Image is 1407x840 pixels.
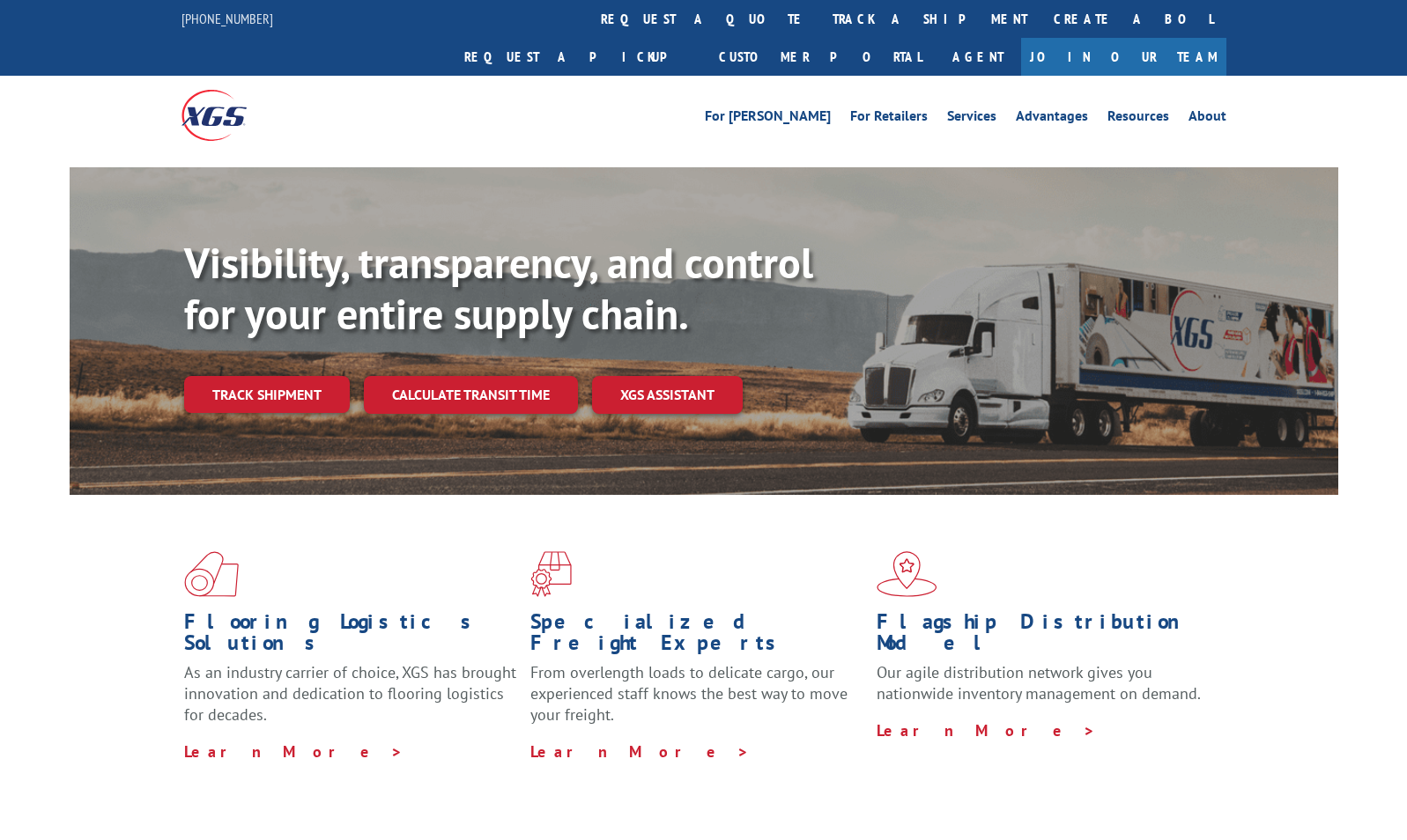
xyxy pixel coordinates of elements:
[530,662,863,741] p: From overlength loads to delicate cargo, our experienced staff knows the best way to move your fr...
[451,38,706,76] a: Request a pickup
[1021,38,1226,76] a: Join Our Team
[1189,109,1226,129] a: About
[530,741,750,762] a: Learn More >
[947,109,996,129] a: Services
[877,720,1096,741] a: Learn More >
[705,109,831,129] a: For [PERSON_NAME]
[1016,109,1088,129] a: Advantages
[877,611,1210,662] h1: Flagship Distribution Model
[184,235,813,341] b: Visibility, transparency, and control for your entire supply chain.
[184,551,239,597] img: xgs-icon-total-supply-chain-intelligence-red
[592,376,743,414] a: XGS ASSISTANT
[181,10,273,27] a: [PHONE_NUMBER]
[706,38,935,76] a: Customer Portal
[184,662,516,725] span: As an industry carrier of choice, XGS has brought innovation and dedication to flooring logistics...
[530,551,572,597] img: xgs-icon-focused-on-flooring-red
[364,376,578,414] a: Calculate transit time
[877,551,937,597] img: xgs-icon-flagship-distribution-model-red
[1107,109,1169,129] a: Resources
[530,611,863,662] h1: Specialized Freight Experts
[850,109,928,129] a: For Retailers
[184,376,350,413] a: Track shipment
[935,38,1021,76] a: Agent
[184,611,517,662] h1: Flooring Logistics Solutions
[877,662,1201,704] span: Our agile distribution network gives you nationwide inventory management on demand.
[184,741,404,762] a: Learn More >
